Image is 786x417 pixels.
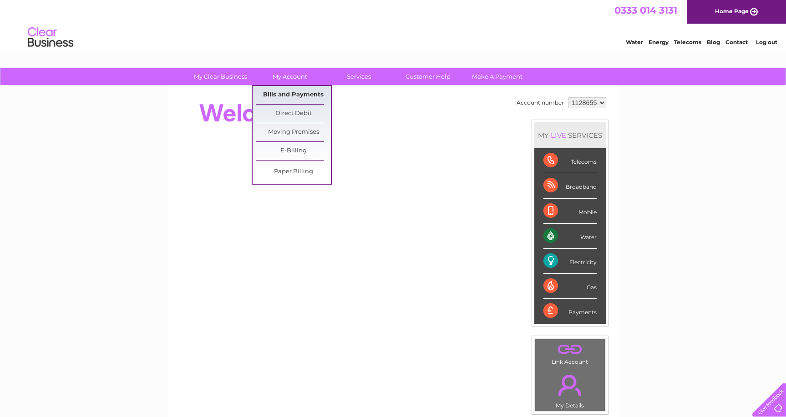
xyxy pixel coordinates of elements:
td: My Details [535,367,605,412]
div: Mobile [543,199,597,224]
div: Water [543,224,597,249]
a: Bills and Payments [256,86,331,104]
div: Broadband [543,173,597,198]
a: Direct Debit [256,105,331,123]
td: Link Account [535,339,605,367]
a: My Clear Business [183,68,258,85]
a: Telecoms [674,39,701,45]
a: 0333 014 3131 [614,5,677,16]
div: Payments [543,299,597,323]
div: Electricity [543,249,597,274]
a: Contact [725,39,748,45]
a: Water [626,39,643,45]
div: LIVE [549,131,568,140]
div: Gas [543,274,597,299]
div: MY SERVICES [534,122,606,148]
a: Moving Premises [256,123,331,141]
div: Clear Business is a trading name of Verastar Limited (registered in [GEOGRAPHIC_DATA] No. 3667643... [178,5,609,44]
a: . [538,342,603,357]
td: Account number [514,95,566,111]
a: Services [321,68,396,85]
a: Energy [649,39,669,45]
a: Log out [756,39,777,45]
a: Blog [707,39,720,45]
a: Customer Help [390,68,466,85]
img: logo.png [27,24,74,51]
div: Telecoms [543,148,597,173]
a: . [538,369,603,401]
a: Paper Billing [256,163,331,181]
a: My Account [252,68,327,85]
a: E-Billing [256,142,331,160]
a: Make A Payment [460,68,535,85]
